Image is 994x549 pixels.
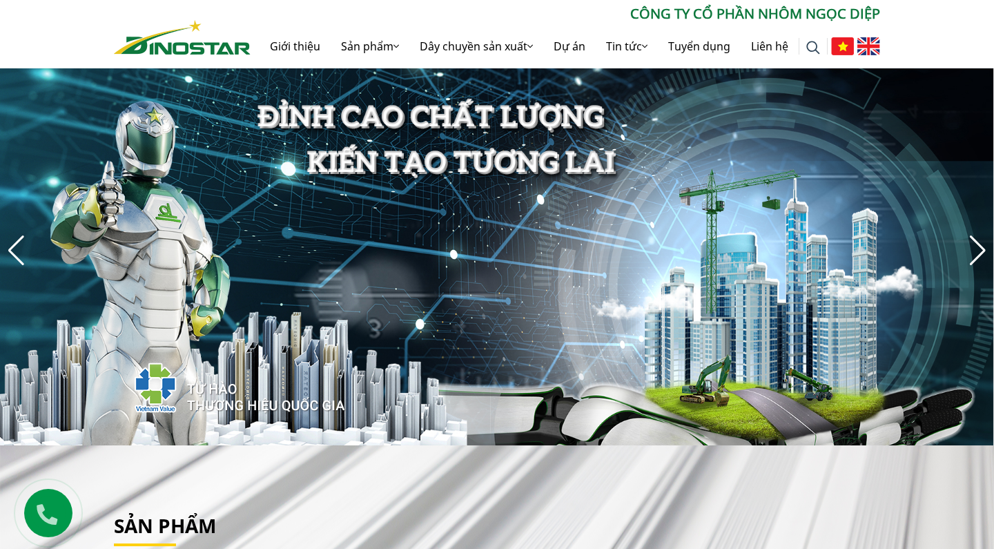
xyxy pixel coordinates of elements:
a: Tuyển dụng [658,24,741,68]
div: Next slide [968,235,987,266]
a: Giới thiệu [260,24,331,68]
a: Nhôm Dinostar [114,17,251,54]
a: Sản phẩm [114,512,216,539]
img: English [857,37,880,55]
a: Dự án [543,24,596,68]
p: CÔNG TY CỔ PHẦN NHÔM NGỌC DIỆP [251,3,880,24]
a: Sản phẩm [331,24,409,68]
img: Tiếng Việt [831,37,854,55]
div: Previous slide [7,235,26,266]
a: Tin tức [596,24,658,68]
img: thqg [93,338,347,432]
img: Nhôm Dinostar [114,20,251,55]
img: search [806,41,820,55]
a: Liên hệ [741,24,799,68]
a: Dây chuyền sản xuất [409,24,543,68]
